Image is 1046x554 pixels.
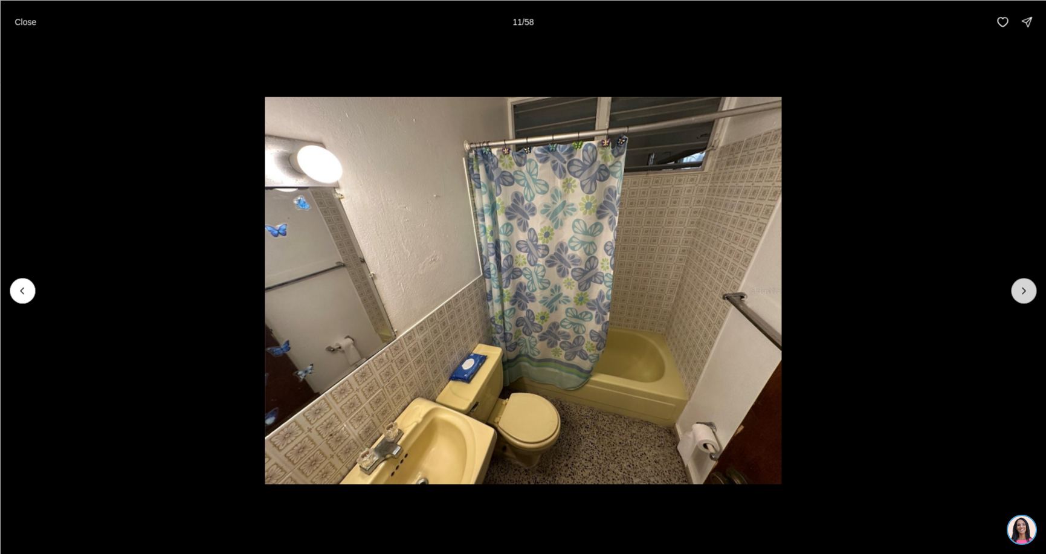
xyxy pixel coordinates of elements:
[10,278,35,303] button: Previous slide
[7,10,44,34] button: Close
[15,17,36,27] p: Close
[7,7,35,35] img: be3d4b55-7850-4bcb-9297-a2f9cd376e78.png
[1011,278,1036,303] button: Next slide
[512,17,534,27] p: 11 / 58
